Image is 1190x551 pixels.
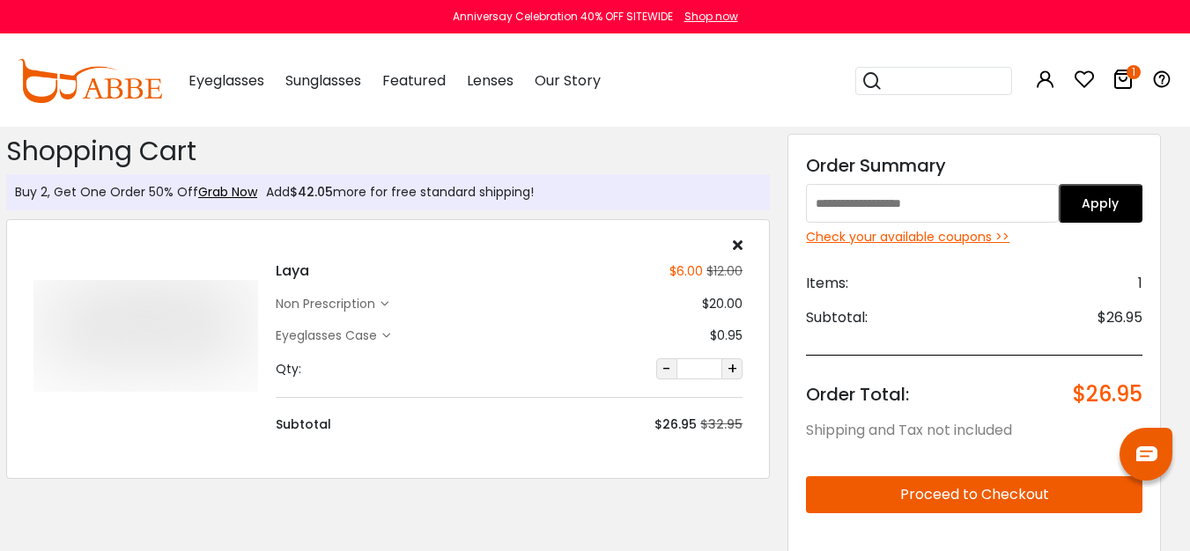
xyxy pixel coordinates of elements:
[33,280,258,393] img: Laya
[806,476,1142,513] button: Proceed to Checkout
[18,59,162,103] img: abbeglasses.com
[290,183,333,201] span: $42.05
[806,273,848,294] span: Items:
[276,415,331,434] div: Subtotal
[1098,307,1142,328] span: $26.95
[1127,65,1141,79] i: 1
[654,415,697,434] div: $26.95
[535,70,601,91] span: Our Story
[806,420,1142,441] div: Shipping and Tax not included
[6,136,770,167] h2: Shopping Cart
[453,9,673,25] div: Anniversay Celebration 40% OFF SITEWIDE
[1059,184,1142,223] button: Apply
[1136,446,1157,461] img: chat
[1138,273,1142,294] span: 1
[656,358,677,379] button: -
[703,262,743,281] div: $12.00
[1073,382,1142,407] span: $26.95
[669,262,703,281] div: $6.00
[15,183,257,202] div: Buy 2, Get One Order 50% Off
[710,327,743,345] div: $0.95
[188,70,264,91] span: Eyeglasses
[1112,72,1134,92] a: 1
[276,360,301,378] div: Qty:
[700,415,743,434] div: $32.95
[702,295,743,313] div: $20.00
[806,152,1142,179] div: Order Summary
[276,295,381,313] div: non prescription
[806,228,1142,246] div: Check your available coupons >>
[198,183,257,201] a: Grab Now
[467,70,514,91] span: Lenses
[257,183,534,202] div: Add more for free standard shipping!
[276,261,309,282] h4: Laya
[285,70,361,91] span: Sunglasses
[721,358,743,379] button: +
[806,382,909,407] span: Order Total:
[382,70,446,91] span: Featured
[684,9,738,25] div: Shop now
[276,327,382,345] div: Eyeglasses Case
[806,307,868,328] span: Subtotal:
[676,9,738,24] a: Shop now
